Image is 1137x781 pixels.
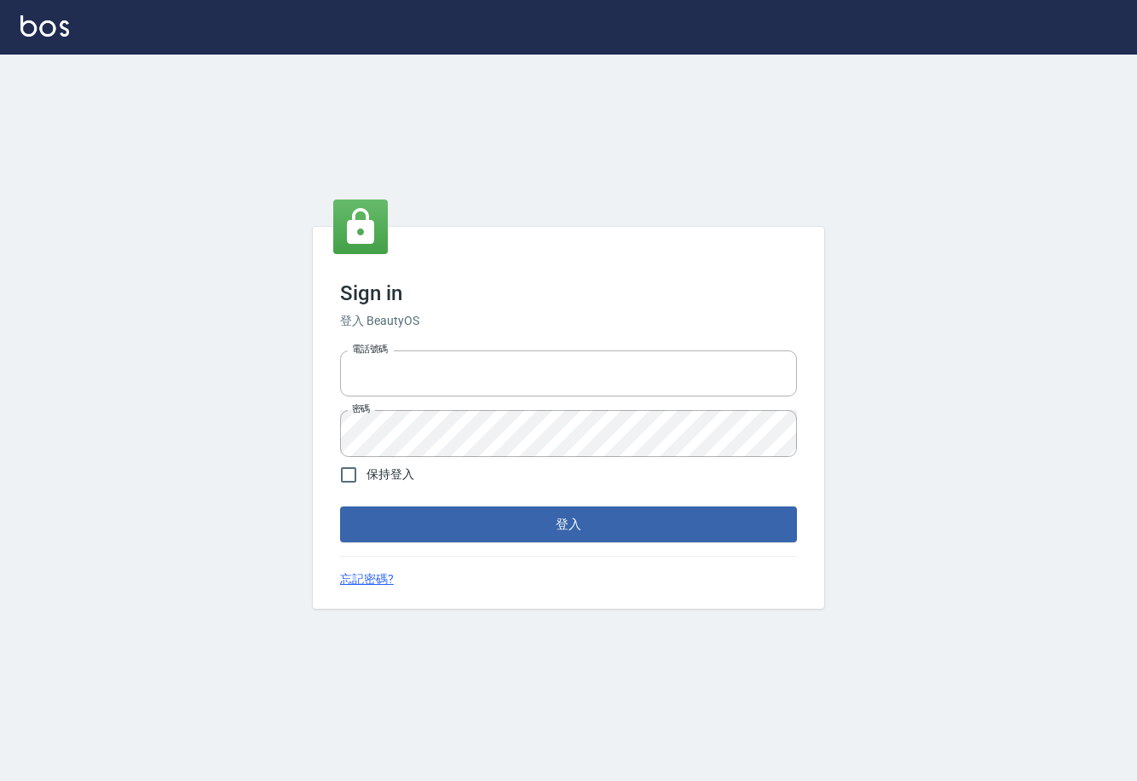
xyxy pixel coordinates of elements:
[352,343,388,356] label: 電話號碼
[340,312,797,330] h6: 登入 BeautyOS
[340,506,797,542] button: 登入
[366,466,414,483] span: 保持登入
[20,15,69,37] img: Logo
[352,402,370,415] label: 密碼
[340,281,797,305] h3: Sign in
[340,570,394,588] a: 忘記密碼?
